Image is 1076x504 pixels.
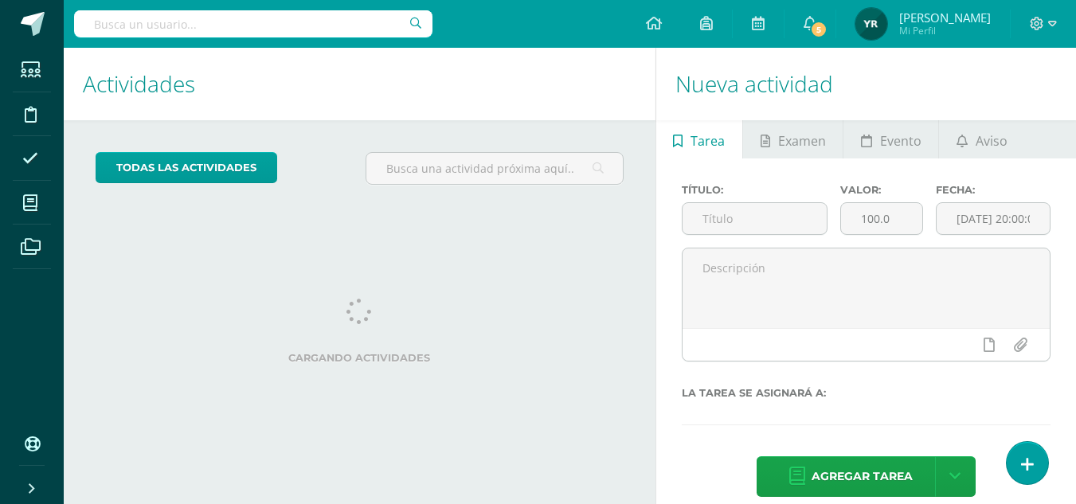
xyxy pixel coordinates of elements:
span: Examen [778,122,826,160]
input: Puntos máximos [841,203,922,234]
label: La tarea se asignará a: [682,387,1051,399]
a: Examen [743,120,843,158]
a: Tarea [656,120,742,158]
img: 98a14b8a2142242c13a8985c4bbf6eb0.png [855,8,887,40]
span: Evento [880,122,921,160]
label: Título: [682,184,828,196]
h1: Actividades [83,48,636,120]
span: Agregar tarea [812,457,913,496]
a: todas las Actividades [96,152,277,183]
span: Tarea [691,122,725,160]
input: Fecha de entrega [937,203,1050,234]
span: [PERSON_NAME] [899,10,991,25]
label: Cargando actividades [96,352,624,364]
input: Busca un usuario... [74,10,432,37]
span: Mi Perfil [899,24,991,37]
a: Aviso [939,120,1024,158]
input: Busca una actividad próxima aquí... [366,153,622,184]
input: Título [683,203,828,234]
span: 5 [810,21,828,38]
label: Fecha: [936,184,1051,196]
a: Evento [843,120,938,158]
span: Aviso [976,122,1008,160]
h1: Nueva actividad [675,48,1057,120]
label: Valor: [840,184,923,196]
